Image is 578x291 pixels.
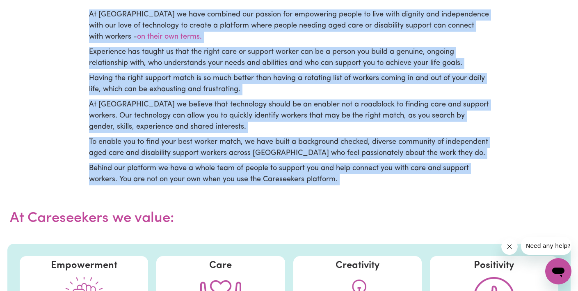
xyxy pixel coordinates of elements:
iframe: Button to launch messaging window [545,258,571,284]
iframe: Message from company [521,237,571,255]
span: Creativity [336,261,379,270]
p: Experience has taught us that the right care or support worker can be a person you build a genuin... [89,47,489,69]
p: At [GEOGRAPHIC_DATA] we believe that technology should be an enabler not a roadblock to finding c... [89,99,489,133]
p: Behind our platform we have a whole team of people to support you and help connect you with care ... [89,163,489,185]
p: To enable you to find your best worker match, we have built a background checked, diverse communi... [89,137,489,159]
span: Empowerment [51,261,117,270]
p: Having the right support match is so much better than having a rotating list of workers coming in... [89,73,489,95]
span: Care [209,261,232,270]
span: on their own terms. [137,33,202,41]
span: Positivity [474,261,514,270]
h2: At Careseekers we value: [3,200,575,237]
iframe: Close message [501,238,518,255]
p: At [GEOGRAPHIC_DATA] we have combined our passion for empowering people to live with dignity and ... [89,9,489,43]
